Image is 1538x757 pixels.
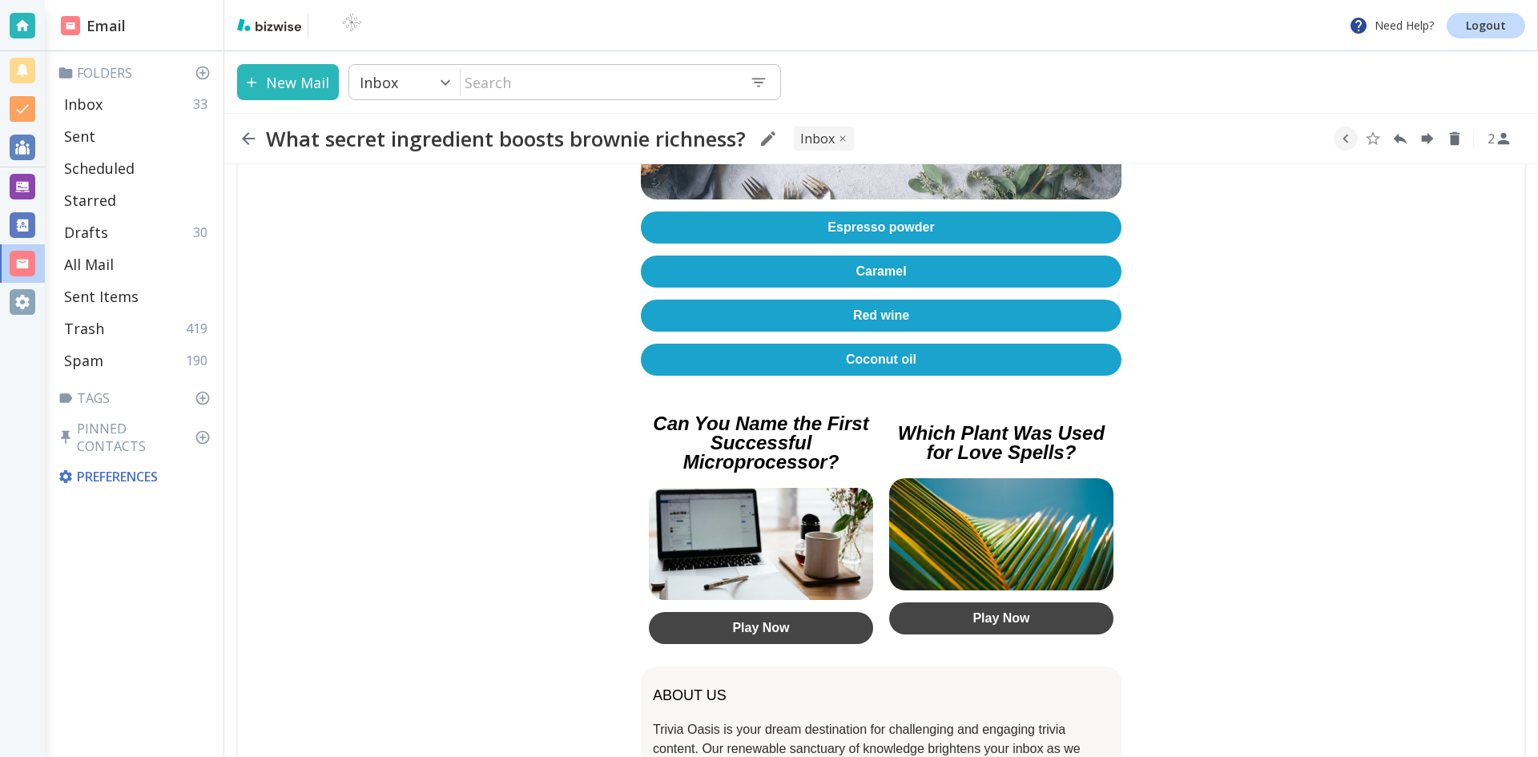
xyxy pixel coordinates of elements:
p: Folders [58,64,217,82]
p: 33 [193,95,214,113]
h2: What secret ingredient boosts brownie richness? [266,126,746,151]
div: Sent Items [58,280,217,312]
p: Spam [64,351,103,370]
p: Tags [58,389,217,407]
div: Starred [58,184,217,216]
img: bizwise [237,18,301,31]
div: All Mail [58,248,217,280]
p: Starred [64,191,116,210]
p: 190 [186,352,214,369]
div: Preferences [54,461,217,492]
p: Pinned Contacts [58,420,217,455]
p: Preferences [58,468,214,485]
button: Delete [1443,127,1467,151]
p: Need Help? [1349,16,1434,35]
h2: Email [61,15,126,37]
p: 419 [186,320,214,337]
button: Forward [1415,127,1439,151]
button: Reply [1388,127,1412,151]
p: Inbox [360,73,398,92]
div: Sent [58,120,217,152]
a: Logout [1447,13,1525,38]
p: All Mail [64,255,114,274]
button: See Participants [1480,119,1519,158]
p: Scheduled [64,159,135,178]
div: Trash419 [58,312,217,344]
p: Drafts [64,223,108,242]
div: Spam190 [58,344,217,376]
img: DashboardSidebarEmail.svg [61,16,80,35]
div: Inbox33 [58,88,217,120]
p: Logout [1466,20,1506,31]
img: BioTech International [315,13,389,38]
p: Sent [64,127,95,146]
p: INBOX [800,130,835,147]
div: Drafts30 [58,216,217,248]
p: 30 [193,223,214,241]
p: Inbox [64,95,103,114]
p: Sent Items [64,287,139,306]
div: Scheduled [58,152,217,184]
input: Search [461,66,737,99]
p: Trash [64,319,104,338]
p: 2 [1488,130,1495,147]
button: New Mail [237,64,339,100]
